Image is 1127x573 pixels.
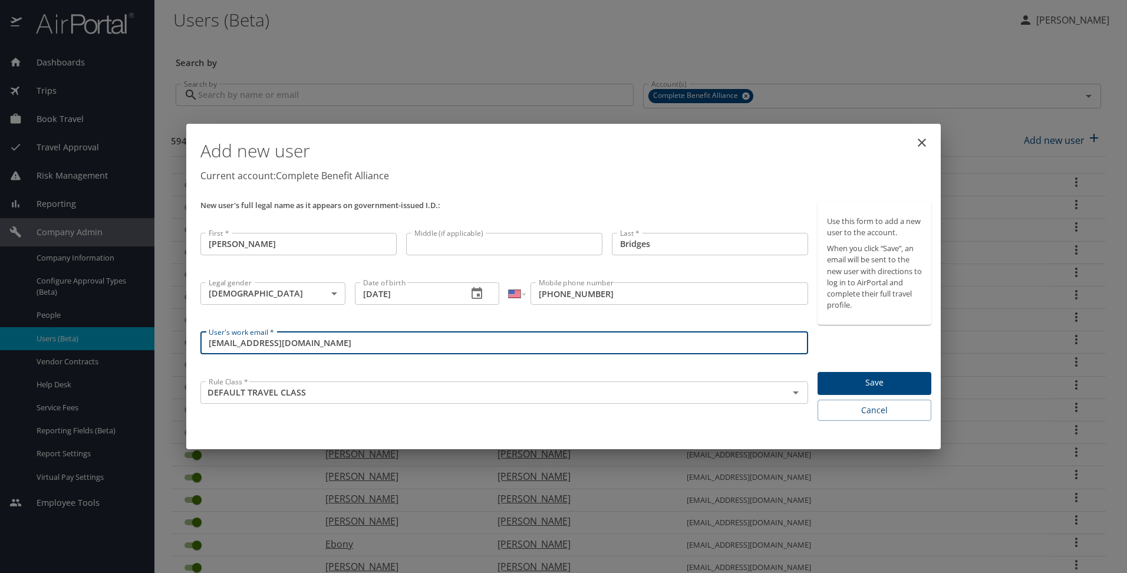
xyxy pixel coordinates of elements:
p: Use this form to add a new user to the account. [827,216,922,238]
button: close [908,129,936,157]
div: [DEMOGRAPHIC_DATA] [200,282,345,305]
span: Save [827,376,922,390]
h1: Add new user [200,133,931,169]
button: Open [787,384,804,401]
span: Cancel [827,403,922,418]
p: New user's full legal name as it appears on government-issued I.D.: [200,202,808,209]
p: When you click “Save”, an email will be sent to the new user with directions to log in to AirPort... [827,243,922,311]
input: MM/DD/YYYY [355,282,459,305]
button: Save [818,372,931,395]
p: Current account: Complete Benefit Alliance [200,169,931,183]
button: Cancel [818,400,931,421]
